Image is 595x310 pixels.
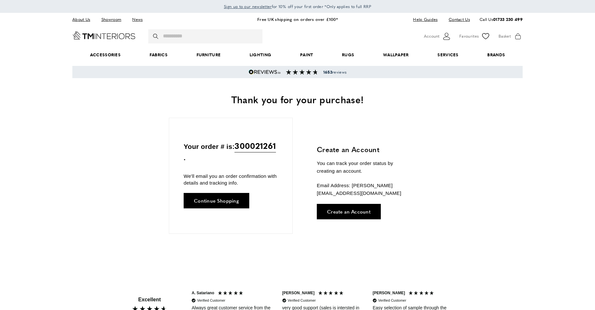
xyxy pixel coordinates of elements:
div: Verified Customer [288,298,316,303]
span: Continue Shopping [194,198,239,203]
a: Free UK shipping on orders over £100* [257,16,338,22]
div: A. Satariano [192,290,214,296]
span: reviews [323,69,346,75]
span: Thank you for your purchase! [231,92,364,106]
span: 300021261 [234,139,276,152]
button: Search [153,29,160,43]
div: 5 Stars [318,290,346,297]
strong: 1653 [323,69,332,75]
a: Paint [286,45,327,65]
h3: Create an Account [317,144,412,154]
a: Contact Us [444,15,470,24]
div: 5 Stars [408,290,436,297]
a: Showroom [96,15,126,24]
div: [PERSON_NAME] [373,290,405,296]
span: Account [424,33,439,40]
a: Create an Account [317,204,381,219]
a: Sign up to our newsletter [224,3,272,10]
a: Wallpaper [369,45,423,65]
p: We'll email you an order confirmation with details and tracking info. [184,173,278,186]
a: News [127,15,147,24]
span: Favourites [459,33,479,40]
div: 5 Stars [217,290,245,297]
p: Call Us [480,16,523,23]
a: About Us [72,15,95,24]
span: Create an Account [327,209,371,214]
p: Email Address: [PERSON_NAME][EMAIL_ADDRESS][DOMAIN_NAME] [317,182,412,197]
span: Accessories [76,45,135,65]
a: Rugs [327,45,369,65]
button: Customer Account [424,32,451,41]
img: Reviews section [286,69,318,75]
div: [PERSON_NAME] [282,290,315,296]
a: Furniture [182,45,235,65]
a: Services [423,45,473,65]
span: for 10% off your first order *Only applies to full RRP [224,4,371,9]
p: You can track your order status by creating an account. [317,160,412,175]
a: Favourites [459,32,490,41]
div: Verified Customer [378,298,406,303]
span: Sign up to our newsletter [224,4,272,9]
a: Brands [473,45,519,65]
a: Continue Shopping [184,193,249,208]
a: Go to Home page [72,31,135,40]
a: 01733 230 499 [493,16,523,22]
a: Lighting [235,45,286,65]
div: Excellent [138,296,161,303]
div: Verified Customer [197,298,225,303]
a: Fabrics [135,45,182,65]
p: Your order # is: . [184,139,278,163]
a: Help Guides [408,15,442,24]
img: Reviews.io 5 stars [249,69,281,75]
